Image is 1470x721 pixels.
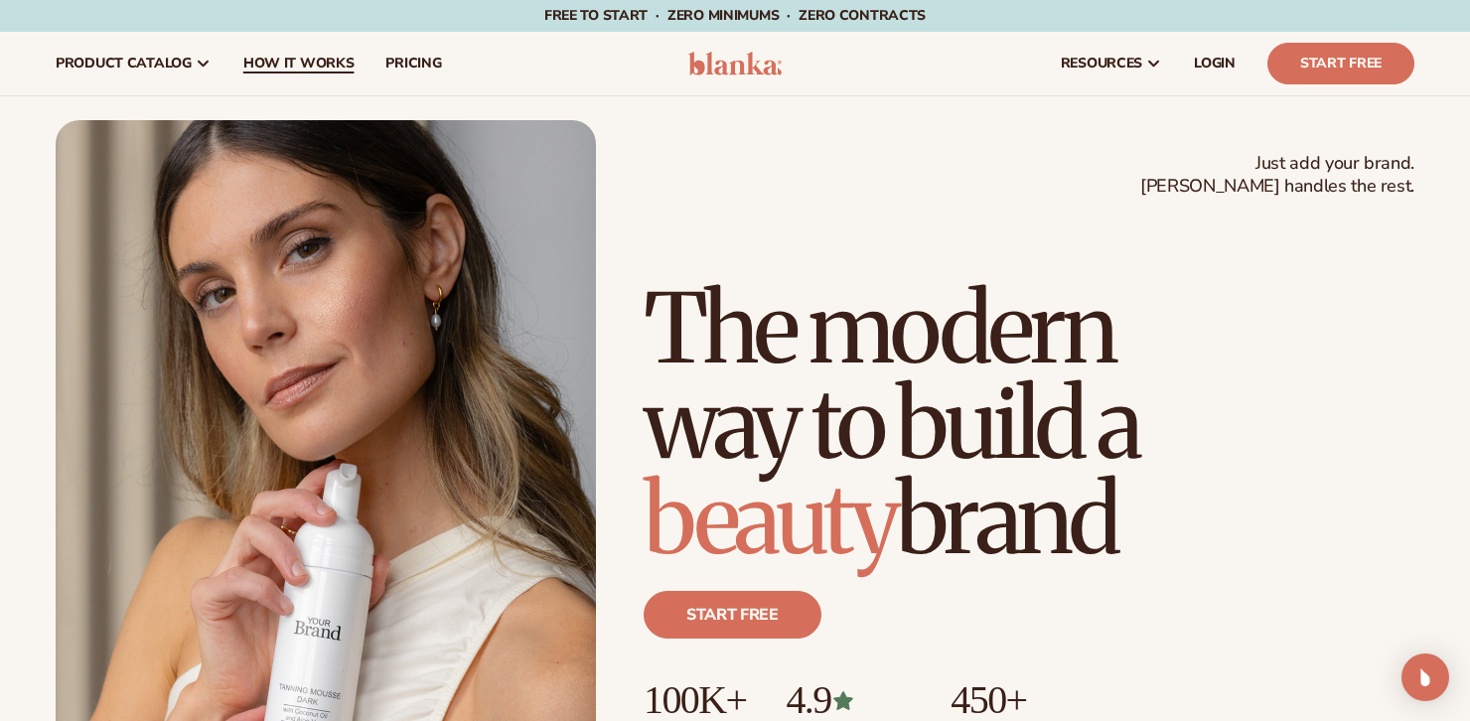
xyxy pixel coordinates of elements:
[1178,32,1251,95] a: LOGIN
[1140,152,1414,199] span: Just add your brand. [PERSON_NAME] handles the rest.
[369,32,457,95] a: pricing
[644,460,896,579] span: beauty
[227,32,370,95] a: How It Works
[1061,56,1142,72] span: resources
[1045,32,1178,95] a: resources
[644,591,821,639] a: Start free
[40,32,227,95] a: product catalog
[385,56,441,72] span: pricing
[1267,43,1414,84] a: Start Free
[1401,653,1449,701] div: Open Intercom Messenger
[1194,56,1236,72] span: LOGIN
[243,56,355,72] span: How It Works
[688,52,783,75] img: logo
[56,56,192,72] span: product catalog
[644,281,1414,567] h1: The modern way to build a brand
[544,6,926,25] span: Free to start · ZERO minimums · ZERO contracts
